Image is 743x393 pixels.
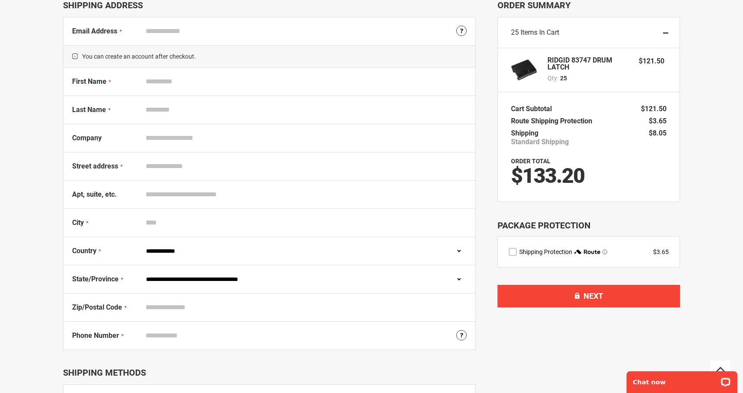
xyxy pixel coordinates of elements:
span: $121.50 [641,105,667,113]
button: Next [498,285,680,307]
div: Shipping Methods [63,367,476,378]
span: State/Province [72,275,119,283]
img: RIDGID 83747 DRUM LATCH [511,57,537,83]
strong: RIDGID 83747 DRUM LATCH [547,57,630,71]
span: Phone Number [72,331,119,340]
strong: Order Total [511,158,551,165]
span: Zip/Postal Code [72,303,122,311]
span: $121.50 [639,57,664,65]
span: Street address [72,162,118,170]
th: Cart Subtotal [511,103,556,115]
th: Route Shipping Protection [511,115,597,127]
span: $8.05 [649,129,667,137]
span: Shipping [511,129,538,137]
div: Package Protection [498,219,680,232]
span: Country [72,247,96,255]
span: Last Name [72,106,106,114]
span: Items in Cart [521,28,559,36]
span: 25 [560,74,567,83]
span: Standard Shipping [511,138,569,146]
span: City [72,218,84,227]
span: 25 [511,28,519,36]
span: Company [72,134,102,142]
iframe: LiveChat chat widget [621,366,743,393]
span: Next [584,291,603,301]
span: $3.65 [649,117,667,125]
span: Shipping Protection [519,248,572,255]
div: $3.65 [653,248,669,256]
div: route shipping protection selector element [509,248,669,256]
span: Qty [547,75,557,82]
span: Apt, suite, etc. [72,190,117,198]
span: You can create an account after checkout. [63,45,475,68]
span: First Name [72,77,106,86]
span: $133.20 [511,163,584,188]
span: Learn more [602,249,607,254]
span: Email Address [72,27,117,35]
